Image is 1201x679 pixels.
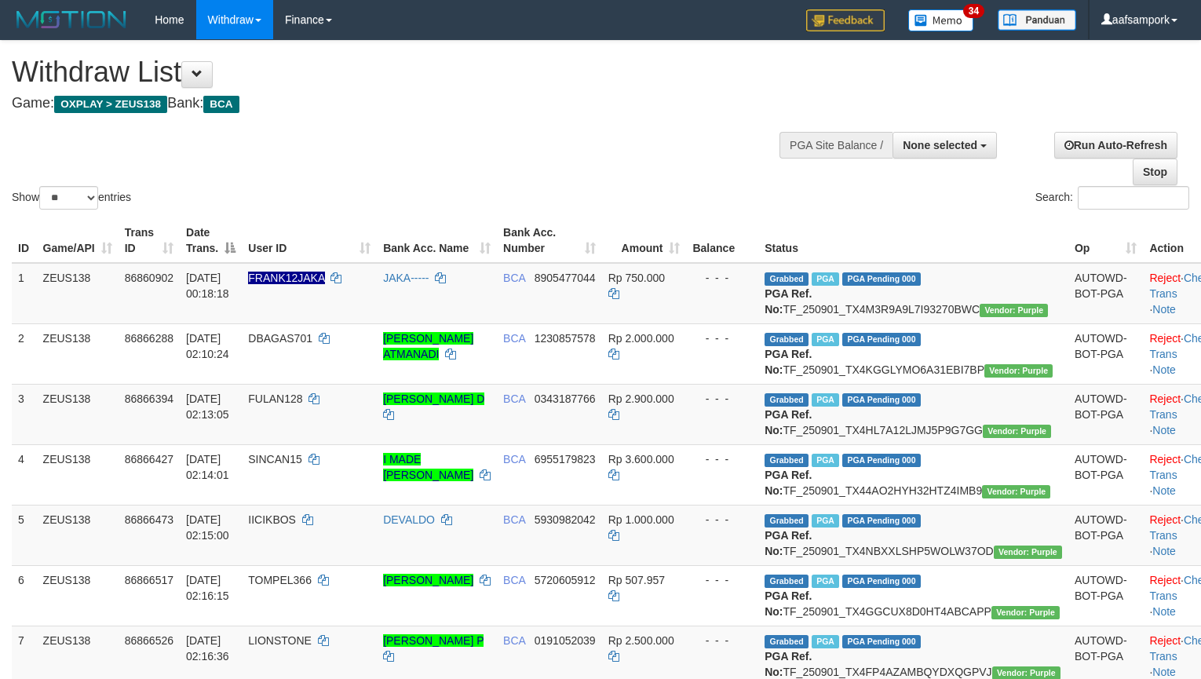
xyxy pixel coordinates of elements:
span: [DATE] 02:14:01 [186,453,229,481]
td: 4 [12,444,37,505]
span: Rp 3.600.000 [608,453,674,465]
td: 1 [12,263,37,324]
span: None selected [903,139,977,151]
span: Copy 8905477044 to clipboard [535,272,596,284]
label: Search: [1035,186,1189,210]
span: PGA Pending [842,635,921,648]
span: PGA Pending [842,393,921,407]
span: [DATE] 02:10:24 [186,332,229,360]
a: Note [1152,363,1176,376]
td: AUTOWD-BOT-PGA [1068,384,1143,444]
span: 86866394 [125,392,173,405]
img: MOTION_logo.png [12,8,131,31]
img: panduan.png [998,9,1076,31]
span: Nama rekening ada tanda titik/strip, harap diedit [248,272,324,284]
span: PGA Pending [842,454,921,467]
input: Search: [1078,186,1189,210]
a: Run Auto-Refresh [1054,132,1177,159]
a: [PERSON_NAME] [383,574,473,586]
b: PGA Ref. No: [765,408,812,436]
span: BCA [503,574,525,586]
span: Grabbed [765,635,809,648]
a: Reject [1149,634,1181,647]
span: 86866526 [125,634,173,647]
div: - - - [692,512,752,528]
span: Copy 6955179823 to clipboard [535,453,596,465]
b: PGA Ref. No: [765,529,812,557]
span: BCA [503,453,525,465]
span: Grabbed [765,575,809,588]
td: AUTOWD-BOT-PGA [1068,323,1143,384]
span: OXPLAY > ZEUS138 [54,96,167,113]
img: Button%20Memo.svg [908,9,974,31]
span: IICIKBOS [248,513,296,526]
span: BCA [203,96,239,113]
a: Stop [1133,159,1177,185]
span: Copy 0343187766 to clipboard [535,392,596,405]
span: BCA [503,392,525,405]
span: PGA Pending [842,575,921,588]
td: TF_250901_TX4NBXXLSHP5WOLW37OD [758,505,1068,565]
a: Note [1152,666,1176,678]
a: Note [1152,545,1176,557]
td: ZEUS138 [37,444,119,505]
span: Rp 1.000.000 [608,513,674,526]
span: Grabbed [765,333,809,346]
span: [DATE] 00:18:18 [186,272,229,300]
b: PGA Ref. No: [765,469,812,497]
b: PGA Ref. No: [765,348,812,376]
td: ZEUS138 [37,384,119,444]
a: Reject [1149,513,1181,526]
span: Marked by aafpengsreynich [812,393,839,407]
span: SINCAN15 [248,453,301,465]
a: Note [1152,424,1176,436]
span: Rp 507.957 [608,574,665,586]
a: Reject [1149,272,1181,284]
div: - - - [692,633,752,648]
span: [DATE] 02:16:15 [186,574,229,602]
span: Grabbed [765,393,809,407]
b: PGA Ref. No: [765,650,812,678]
h1: Withdraw List [12,57,785,88]
td: TF_250901_TX44AO2HYH32HTZ4IMB9 [758,444,1068,505]
a: I MADE [PERSON_NAME] [383,453,473,481]
td: AUTOWD-BOT-PGA [1068,444,1143,505]
a: Note [1152,605,1176,618]
label: Show entries [12,186,131,210]
th: Trans ID: activate to sort column ascending [119,218,180,263]
td: ZEUS138 [37,263,119,324]
div: - - - [692,391,752,407]
span: Rp 750.000 [608,272,665,284]
a: Reject [1149,392,1181,405]
td: TF_250901_TX4HL7A12LJMJ5P9G7GG [758,384,1068,444]
th: Bank Acc. Number: activate to sort column ascending [497,218,602,263]
div: - - - [692,270,752,286]
span: LIONSTONE [248,634,312,647]
span: TOMPEL366 [248,574,312,586]
span: PGA Pending [842,514,921,528]
div: - - - [692,330,752,346]
a: [PERSON_NAME] P [383,634,484,647]
span: Vendor URL: https://trx4.1velocity.biz [982,485,1050,498]
a: [PERSON_NAME] ATMANADI [383,332,473,360]
span: BCA [503,513,525,526]
span: 86860902 [125,272,173,284]
td: TF_250901_TX4GGCUX8D0HT4ABCAPP [758,565,1068,626]
span: FULAN128 [248,392,302,405]
img: Feedback.jpg [806,9,885,31]
b: PGA Ref. No: [765,590,812,618]
td: AUTOWD-BOT-PGA [1068,505,1143,565]
td: 2 [12,323,37,384]
select: Showentries [39,186,98,210]
span: 34 [963,4,984,18]
span: Marked by aafpengsreynich [812,333,839,346]
span: [DATE] 02:16:36 [186,634,229,663]
span: Marked by aafpengsreynich [812,514,839,528]
span: Vendor URL: https://trx4.1velocity.biz [983,425,1051,438]
span: Vendor URL: https://trx4.1velocity.biz [994,546,1062,559]
span: 86866473 [125,513,173,526]
td: ZEUS138 [37,565,119,626]
h4: Game: Bank: [12,96,785,111]
div: PGA Site Balance / [779,132,893,159]
span: Marked by aafpengsreynich [812,575,839,588]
